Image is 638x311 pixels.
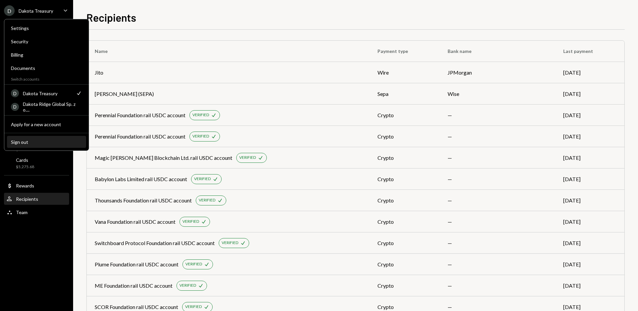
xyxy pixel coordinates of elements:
[95,282,172,290] div: ME Foundation rail USDC account
[95,218,175,226] div: Vana Foundation rail USDC account
[377,133,432,141] div: crypto
[4,5,15,16] div: D
[11,122,82,127] div: Apply for a new account
[95,196,192,204] div: Thounsands Foundation rail USDC account
[4,75,89,82] div: Switch accounts
[95,90,154,98] div: [PERSON_NAME] (SEPA)
[440,62,556,83] td: JPMorgan
[16,164,34,170] div: $5,275.68
[7,22,86,34] a: Settings
[440,275,556,296] td: —
[555,232,624,254] td: [DATE]
[555,275,624,296] td: [DATE]
[377,218,432,226] div: crypto
[11,65,82,71] div: Documents
[440,41,556,62] th: Bank name
[440,211,556,232] td: —
[11,25,82,31] div: Settings
[377,90,432,98] div: sepa
[7,119,86,131] button: Apply for a new account
[95,303,178,311] div: SCOR Foundation rail USDC account
[179,283,196,288] div: VERIFIED
[16,209,28,215] div: Team
[7,49,86,61] a: Billing
[16,183,34,188] div: Rewards
[4,179,69,191] a: Rewards
[555,126,624,147] td: [DATE]
[555,211,624,232] td: [DATE]
[440,83,556,105] td: Wise
[11,139,82,145] div: Sign out
[555,83,624,105] td: [DATE]
[440,126,556,147] td: —
[440,147,556,168] td: —
[555,190,624,211] td: [DATE]
[377,239,432,247] div: crypto
[377,111,432,119] div: crypto
[440,105,556,126] td: —
[182,219,199,224] div: VERIFIED
[11,52,82,58] div: Billing
[555,254,624,275] td: [DATE]
[185,261,202,267] div: VERIFIED
[23,101,82,113] div: Dakota Ridge Global Sp. z o....
[555,147,624,168] td: [DATE]
[377,175,432,183] div: crypto
[95,111,185,119] div: Perennial Foundation rail USDC account
[440,254,556,275] td: —
[11,39,82,44] div: Security
[7,35,86,47] a: Security
[194,176,211,182] div: VERIFIED
[555,41,624,62] th: Last payment
[440,168,556,190] td: —
[377,260,432,268] div: crypto
[185,304,202,310] div: VERIFIED
[377,154,432,162] div: crypto
[16,196,38,202] div: Recipients
[555,105,624,126] td: [DATE]
[377,282,432,290] div: crypto
[370,41,440,62] th: Payment type
[4,193,69,205] a: Recipients
[4,206,69,218] a: Team
[377,69,432,77] div: wire
[95,154,232,162] div: Magic [PERSON_NAME] Blockchain Ltd. rail USDC account
[239,155,256,160] div: VERIFIED
[199,197,215,203] div: VERIFIED
[87,41,370,62] th: Name
[377,196,432,204] div: crypto
[440,190,556,211] td: —
[95,260,178,268] div: Plume Foundation rail USDC account
[192,134,209,139] div: VERIFIED
[7,136,86,148] button: Sign out
[95,69,103,77] div: Jito
[555,62,624,83] td: [DATE]
[4,155,69,171] a: Cards$5,275.68
[11,89,19,97] div: D
[555,168,624,190] td: [DATE]
[11,103,19,111] div: D
[95,239,215,247] div: Switchboard Protocol Foundation rail USDC account
[95,175,187,183] div: Babylon Labs Limited rail USDC account
[440,232,556,254] td: —
[86,11,136,24] h1: Recipients
[23,91,71,96] div: Dakota Treasury
[95,133,185,141] div: Perennial Foundation rail USDC account
[192,112,209,118] div: VERIFIED
[222,240,238,246] div: VERIFIED
[16,157,34,163] div: Cards
[19,8,53,14] div: Dakota Treasury
[7,62,86,74] a: Documents
[7,101,86,113] a: DDakota Ridge Global Sp. z o....
[377,303,432,311] div: crypto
